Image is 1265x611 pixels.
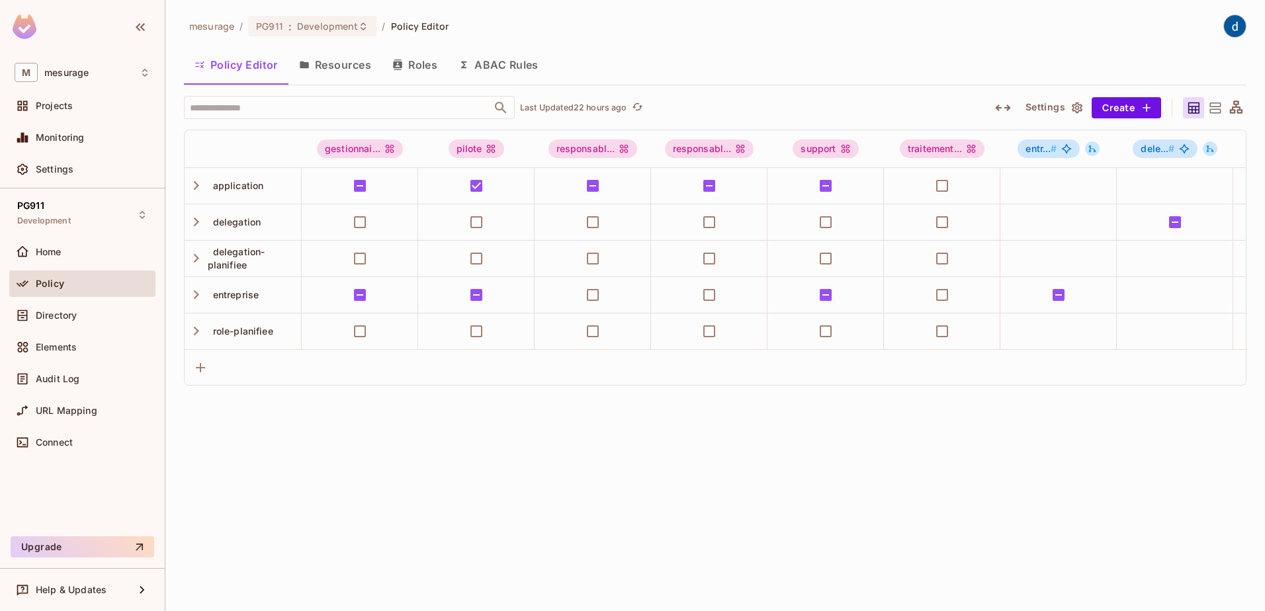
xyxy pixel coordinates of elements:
span: entr... [1025,143,1057,154]
span: delegation-planifiee [208,246,265,270]
span: Help & Updates [36,585,107,595]
span: gestionnaire [317,140,403,158]
button: Policy Editor [184,48,288,81]
span: entreprise#agent-saisie [1018,140,1079,158]
li: / [382,20,385,32]
span: Policy Editor [391,20,449,32]
span: delegation [208,216,261,227]
span: PG911 [256,20,283,32]
span: refresh [632,101,643,114]
span: dele... [1141,143,1174,154]
button: Create [1092,97,1161,118]
span: PG911 [17,200,44,211]
span: Audit Log [36,374,79,384]
button: ABAC Rules [448,48,549,81]
div: traitement... [900,140,984,158]
span: Policy [36,278,64,289]
span: responsable-securite [548,140,638,158]
button: Upgrade [11,536,154,557]
span: the active workspace [189,20,234,32]
span: responsableTEST-securite [665,140,754,158]
span: Development [17,216,71,226]
span: delegation#agent-saisie-delegation [1133,140,1197,158]
span: : [288,21,292,32]
span: Click to refresh data [627,100,646,116]
div: gestionnai... [317,140,403,158]
span: Connect [36,437,73,448]
li: / [240,20,243,32]
span: Elements [36,342,77,352]
img: SReyMgAAAABJRU5ErkJggg== [13,15,36,39]
p: Last Updated 22 hours ago [520,102,627,113]
button: Open [492,99,510,117]
button: Resources [288,48,382,81]
span: URL Mapping [36,405,97,416]
span: # [1051,143,1057,154]
div: responsabl... [548,140,638,158]
button: refresh [630,100,646,116]
span: Development [297,20,358,32]
span: Home [36,247,62,257]
img: dev 911gcl [1224,15,1246,37]
span: role-planifiee [208,325,273,337]
button: Settings [1020,97,1086,118]
div: responsabl... [665,140,754,158]
span: entreprise [208,289,259,300]
span: Settings [36,164,73,175]
span: Workspace: mesurage [44,67,89,78]
div: pilote [449,140,505,158]
span: M [15,63,38,82]
span: Projects [36,101,73,111]
button: Roles [382,48,448,81]
span: application [208,180,264,191]
span: # [1168,143,1174,154]
span: traitement-differe [900,140,984,158]
span: Directory [36,310,77,321]
span: Monitoring [36,132,85,143]
div: support [793,140,858,158]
